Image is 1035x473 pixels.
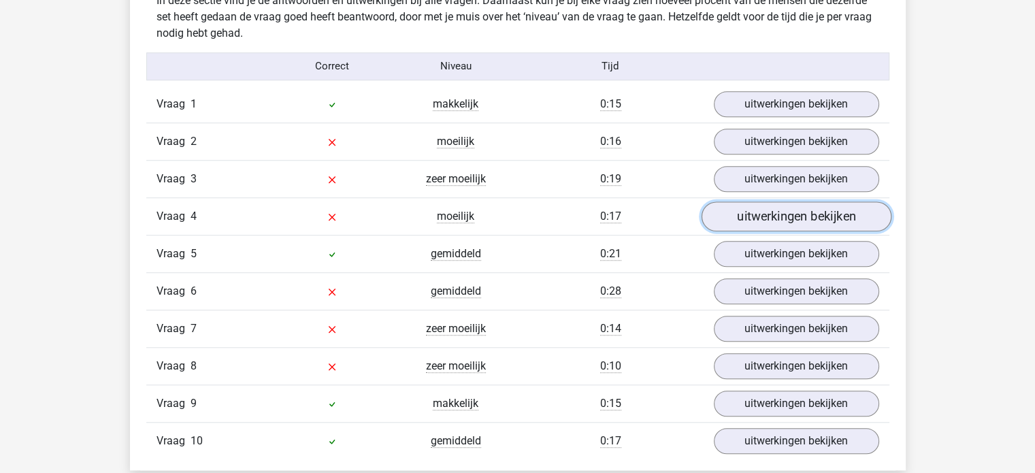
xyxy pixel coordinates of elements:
span: 1 [191,97,197,110]
span: zeer moeilijk [426,322,486,336]
span: 4 [191,210,197,223]
a: uitwerkingen bekijken [714,278,879,304]
span: 0:16 [600,135,621,148]
span: Vraag [157,283,191,299]
a: uitwerkingen bekijken [714,129,879,154]
span: 10 [191,434,203,447]
span: 0:14 [600,322,621,336]
span: 0:15 [600,97,621,111]
a: uitwerkingen bekijken [701,201,891,231]
span: makkelijk [433,97,478,111]
span: 6 [191,284,197,297]
span: Vraag [157,358,191,374]
span: Vraag [157,433,191,449]
span: zeer moeilijk [426,172,486,186]
span: 0:15 [600,397,621,410]
span: 3 [191,172,197,185]
span: 9 [191,397,197,410]
a: uitwerkingen bekijken [714,166,879,192]
span: 0:21 [600,247,621,261]
a: uitwerkingen bekijken [714,241,879,267]
div: Correct [270,59,394,74]
span: Vraag [157,395,191,412]
span: gemiddeld [431,247,481,261]
span: 8 [191,359,197,372]
div: Niveau [394,59,518,74]
span: 0:17 [600,210,621,223]
span: Vraag [157,171,191,187]
a: uitwerkingen bekijken [714,91,879,117]
span: moeilijk [437,135,474,148]
span: 0:17 [600,434,621,448]
span: gemiddeld [431,284,481,298]
a: uitwerkingen bekijken [714,316,879,342]
span: Vraag [157,208,191,225]
div: Tijd [517,59,703,74]
span: 7 [191,322,197,335]
span: Vraag [157,246,191,262]
span: makkelijk [433,397,478,410]
a: uitwerkingen bekijken [714,391,879,417]
span: 5 [191,247,197,260]
span: 0:10 [600,359,621,373]
span: Vraag [157,133,191,150]
a: uitwerkingen bekijken [714,353,879,379]
span: Vraag [157,96,191,112]
span: 0:19 [600,172,621,186]
a: uitwerkingen bekijken [714,428,879,454]
span: gemiddeld [431,434,481,448]
span: 2 [191,135,197,148]
span: 0:28 [600,284,621,298]
span: zeer moeilijk [426,359,486,373]
span: Vraag [157,321,191,337]
span: moeilijk [437,210,474,223]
